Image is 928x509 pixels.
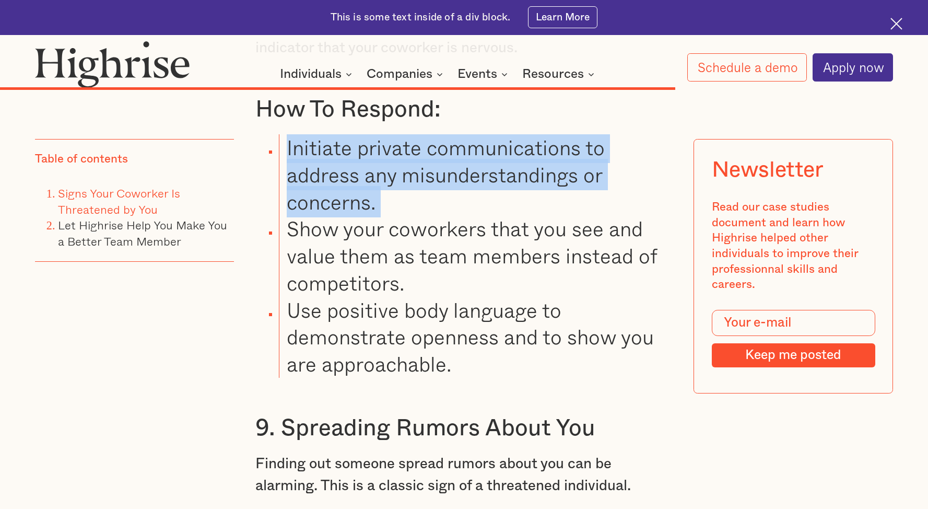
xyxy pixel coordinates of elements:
p: Finding out someone spread rumors about you can be alarming. This is a classic sign of a threaten... [255,453,672,496]
div: Companies [367,68,446,80]
div: Resources [522,68,597,80]
div: Table of contents [35,152,128,167]
div: Newsletter [712,157,824,182]
div: Individuals [280,68,342,80]
img: Highrise logo [35,41,190,88]
a: Learn More [528,6,598,28]
div: Individuals [280,68,355,80]
div: Events [457,68,511,80]
h3: How To Respond: [255,95,672,124]
li: Show your coworkers that you see and value them as team members instead of competitors. [279,215,673,296]
div: This is some text inside of a div block. [331,10,511,24]
img: Cross icon [890,18,902,30]
a: Schedule a demo [687,53,807,82]
form: Modal Form [712,310,875,367]
a: Apply now [813,53,893,82]
li: Use positive body language to demonstrate openness and to show you are approachable. [279,297,673,378]
a: Let Highrise Help You Make You a Better Team Member [58,216,227,250]
div: Resources [522,68,584,80]
div: Read our case studies document and learn how Highrise helped other individuals to improve their p... [712,200,875,292]
input: Keep me posted [712,343,875,368]
h3: 9. Spreading Rumors About You [255,414,672,443]
li: Initiate private communications to address any misunderstandings or concerns. [279,134,673,215]
a: Signs Your Coworker Is Threatened by You [58,184,180,218]
input: Your e-mail [712,310,875,336]
div: Companies [367,68,432,80]
div: Events [457,68,497,80]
